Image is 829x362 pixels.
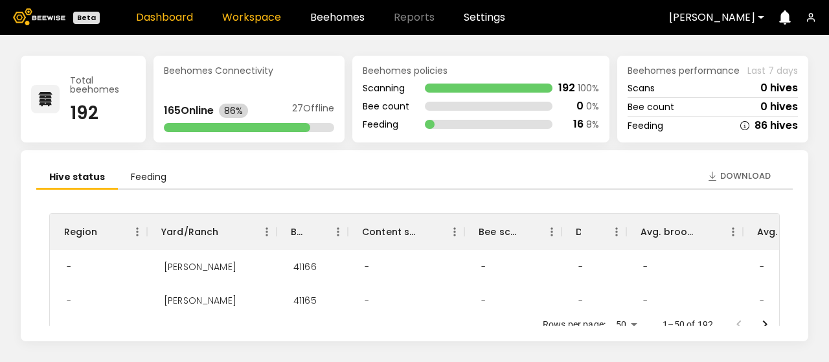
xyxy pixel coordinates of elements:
[13,8,65,25] img: Beewise logo
[354,284,380,317] div: -
[362,214,419,250] div: Content scan hives
[628,121,663,130] div: Feeding
[222,12,281,23] a: Workspace
[363,102,409,111] div: Bee count
[760,83,798,93] div: 0 hives
[363,120,409,129] div: Feeding
[56,284,82,317] div: -
[147,214,277,250] div: Yard/Ranch
[471,284,496,317] div: -
[576,101,584,111] div: 0
[516,223,534,241] button: Sort
[153,250,247,284] div: Thomsen
[752,311,778,337] button: Go to next page
[755,120,798,131] div: 86 hives
[543,318,606,331] p: Rows per page:
[607,222,626,242] button: Menu
[720,170,771,183] span: Download
[573,119,584,130] div: 16
[257,222,277,242] button: Menu
[641,214,698,250] div: Avg. brood frames
[302,223,321,241] button: Sort
[363,84,409,93] div: Scanning
[164,106,214,116] div: 165 Online
[394,12,435,23] span: Reports
[291,214,302,250] div: BH ID
[562,214,626,250] div: Dead hives
[581,223,599,241] button: Sort
[542,222,562,242] button: Menu
[628,84,655,93] div: Scans
[64,214,97,250] div: Region
[310,12,365,23] a: Beehomes
[283,250,327,284] div: 41166
[128,222,147,242] button: Menu
[586,102,599,111] div: 0 %
[73,12,100,24] div: Beta
[363,66,599,75] div: Beehomes policies
[348,214,464,250] div: Content scan hives
[479,214,516,250] div: Bee scan hives
[701,166,777,187] button: Download
[749,284,775,317] div: -
[576,214,581,250] div: Dead hives
[760,102,798,112] div: 0 hives
[586,120,599,129] div: 8 %
[118,166,179,190] li: Feeding
[578,84,599,93] div: 100 %
[611,315,642,334] div: 50
[628,66,740,75] span: Beehomes performance
[292,104,334,118] div: 27 Offline
[136,12,193,23] a: Dashboard
[36,166,118,190] li: Hive status
[568,250,593,284] div: -
[56,250,82,284] div: -
[663,318,713,331] p: 1–50 of 192
[749,250,775,284] div: -
[153,284,247,317] div: Thomsen
[70,104,135,122] div: 192
[277,214,348,250] div: BH ID
[464,214,562,250] div: Bee scan hives
[558,83,575,93] div: 192
[464,12,505,23] a: Settings
[219,104,248,118] div: 86%
[698,223,716,241] button: Sort
[633,250,658,284] div: -
[161,214,219,250] div: Yard/Ranch
[164,66,334,75] div: Beehomes Connectivity
[471,250,496,284] div: -
[283,284,327,317] div: 41165
[419,223,437,241] button: Sort
[219,223,237,241] button: Sort
[354,250,380,284] div: -
[723,222,743,242] button: Menu
[633,284,658,317] div: -
[626,214,743,250] div: Avg. brood frames
[445,222,464,242] button: Menu
[568,284,593,317] div: -
[328,222,348,242] button: Menu
[628,102,674,111] div: Bee count
[747,66,798,75] span: Last 7 days
[50,214,147,250] div: Region
[70,76,135,94] div: Total beehomes
[757,214,814,250] div: Avg. bee frames
[97,223,115,241] button: Sort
